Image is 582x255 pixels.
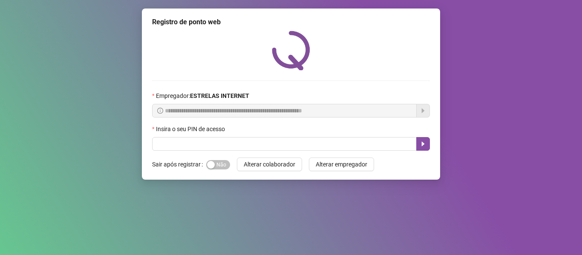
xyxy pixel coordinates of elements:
[152,158,206,171] label: Sair após registrar
[157,108,163,114] span: info-circle
[272,31,310,70] img: QRPoint
[152,17,430,27] div: Registro de ponto web
[420,140,426,147] span: caret-right
[237,158,302,171] button: Alterar colaborador
[156,91,249,100] span: Empregador :
[309,158,374,171] button: Alterar empregador
[190,92,249,99] strong: ESTRELAS INTERNET
[244,160,295,169] span: Alterar colaborador
[152,124,230,134] label: Insira o seu PIN de acesso
[316,160,367,169] span: Alterar empregador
